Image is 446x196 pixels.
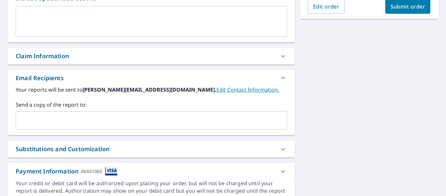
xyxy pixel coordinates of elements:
[8,70,295,86] div: Email Recipients
[105,167,118,176] img: cardImage
[8,163,295,180] div: Payment InformationXXXX1065cardImage
[16,101,287,109] label: Send a copy of the report to:
[81,167,102,176] div: XXXX1065
[8,48,295,64] div: Claim Information
[16,167,118,176] div: Payment Information
[16,52,69,61] div: Claim Information
[8,141,295,157] div: Substitutions and Customization
[390,3,425,10] span: Submit order
[16,86,287,94] label: Your reports will be sent to
[83,86,216,93] b: [PERSON_NAME][EMAIL_ADDRESS][DOMAIN_NAME].
[216,86,279,93] a: EditContactInfo
[16,145,109,153] div: Substitutions and Customization
[16,74,64,82] div: Email Recipients
[313,3,340,10] span: Edit order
